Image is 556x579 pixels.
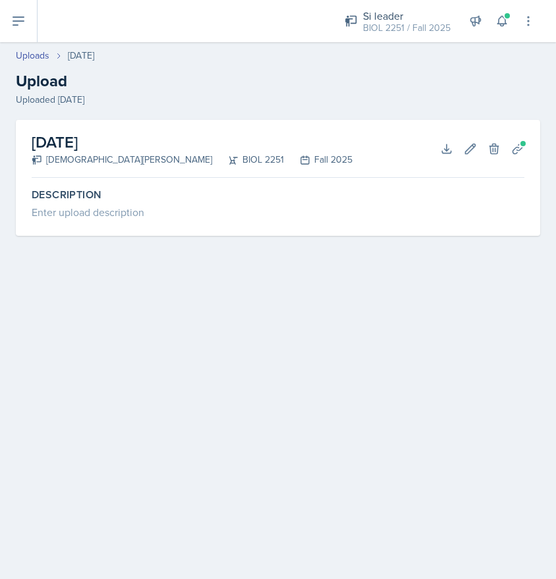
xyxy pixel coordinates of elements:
div: BIOL 2251 / Fall 2025 [363,21,451,35]
div: Fall 2025 [284,153,352,167]
div: Enter upload description [32,204,524,220]
div: Uploaded [DATE] [16,93,540,107]
h2: Upload [16,69,540,93]
h2: [DATE] [32,130,352,154]
div: Si leader [363,8,451,24]
div: [DATE] [68,49,94,63]
a: Uploads [16,49,49,63]
div: [DEMOGRAPHIC_DATA][PERSON_NAME] [32,153,212,167]
div: BIOL 2251 [212,153,284,167]
label: Description [32,188,524,202]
